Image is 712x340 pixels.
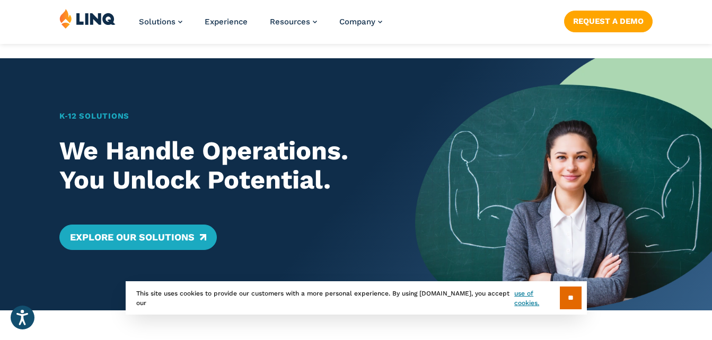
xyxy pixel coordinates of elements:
a: Company [339,17,382,26]
a: Request a Demo [564,11,653,32]
a: Solutions [139,17,182,26]
nav: Primary Navigation [139,8,382,43]
h1: K‑12 Solutions [59,110,386,122]
span: Resources [270,17,310,26]
a: Experience [205,17,248,26]
a: Resources [270,17,317,26]
h2: We Handle Operations. You Unlock Potential. [59,136,386,195]
div: This site uses cookies to provide our customers with a more personal experience. By using [DOMAIN... [126,281,587,315]
img: LINQ | K‑12 Software [59,8,116,29]
a: use of cookies. [514,289,559,308]
span: Solutions [139,17,175,26]
a: Explore Our Solutions [59,225,217,250]
img: Home Banner [415,58,712,310]
span: Company [339,17,375,26]
nav: Button Navigation [564,8,653,32]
